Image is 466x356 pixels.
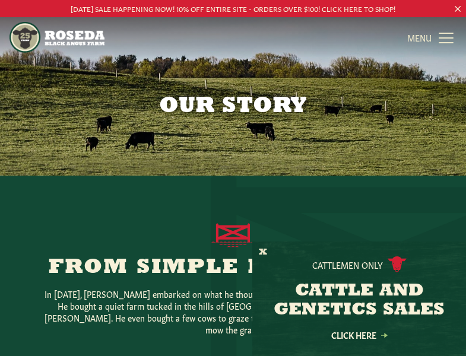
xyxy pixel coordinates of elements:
nav: Main Navigation [9,17,457,58]
p: [DATE] SALE HAPPENING NOW! 10% OFF ENTIRE SITE - ORDERS OVER $100! CLICK HERE TO SHOP! [23,2,443,15]
span: MENU [407,31,432,43]
img: cattle-icon.svg [388,256,407,272]
img: https://roseda.com/wp-content/uploads/2021/05/roseda-25-header.png [9,22,104,53]
a: Click Here [306,331,413,339]
p: In [DATE], [PERSON_NAME] embarked on what he thought would be the beginning of his retirement. He... [43,288,423,335]
p: Cattlemen Only [312,259,383,271]
h2: From Simple Beginnings [5,257,461,278]
button: X [259,246,267,259]
h3: CATTLE AND GENETICS SALES [267,282,451,320]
